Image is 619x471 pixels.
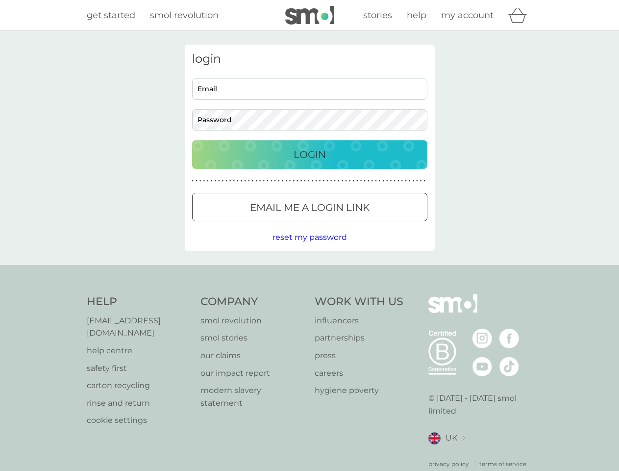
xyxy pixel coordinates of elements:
[263,179,265,183] p: ●
[271,179,272,183] p: ●
[237,179,239,183] p: ●
[308,179,310,183] p: ●
[352,179,354,183] p: ●
[315,349,403,362] a: press
[87,10,135,21] span: get started
[87,344,191,357] a: help centre
[211,179,213,183] p: ●
[192,193,427,221] button: Email me a login link
[289,179,291,183] p: ●
[379,179,381,183] p: ●
[87,397,191,410] a: rinse and return
[508,5,533,25] div: basket
[278,179,280,183] p: ●
[87,314,191,340] a: [EMAIL_ADDRESS][DOMAIN_NAME]
[397,179,399,183] p: ●
[428,459,469,469] a: privacy policy
[214,179,216,183] p: ●
[405,179,407,183] p: ●
[87,379,191,392] a: carton recycling
[499,329,519,348] img: visit the smol Facebook page
[233,179,235,183] p: ●
[315,179,317,183] p: ●
[200,314,305,327] a: smol revolution
[274,179,276,183] p: ●
[420,179,422,183] p: ●
[200,332,305,344] a: smol stories
[409,179,411,183] p: ●
[150,10,219,21] span: smol revolution
[241,179,243,183] p: ●
[338,179,340,183] p: ●
[382,179,384,183] p: ●
[441,8,494,23] a: my account
[87,414,191,427] a: cookie settings
[342,179,344,183] p: ●
[349,179,351,183] p: ●
[87,8,135,23] a: get started
[199,179,201,183] p: ●
[375,179,377,183] p: ●
[200,384,305,409] p: modern slavery statement
[282,179,284,183] p: ●
[300,179,302,183] p: ●
[428,392,533,417] p: © [DATE] - [DATE] smol limited
[196,179,198,183] p: ●
[334,179,336,183] p: ●
[304,179,306,183] p: ●
[407,8,426,23] a: help
[259,179,261,183] p: ●
[368,179,370,183] p: ●
[285,6,334,25] img: smol
[293,179,295,183] p: ●
[250,200,370,215] p: Email me a login link
[401,179,403,183] p: ●
[472,329,492,348] img: visit the smol Instagram page
[272,233,347,242] span: reset my password
[200,294,305,310] h4: Company
[285,179,287,183] p: ●
[315,384,403,397] a: hygiene poverty
[326,179,328,183] p: ●
[294,147,326,162] p: Login
[192,179,194,183] p: ●
[412,179,414,183] p: ●
[312,179,314,183] p: ●
[200,349,305,362] a: our claims
[390,179,392,183] p: ●
[229,179,231,183] p: ●
[386,179,388,183] p: ●
[479,459,526,469] a: terms of service
[203,179,205,183] p: ●
[222,179,224,183] p: ●
[423,179,425,183] p: ●
[315,294,403,310] h4: Work With Us
[356,179,358,183] p: ●
[363,8,392,23] a: stories
[364,179,366,183] p: ●
[446,432,457,445] span: UK
[315,314,403,327] p: influencers
[248,179,250,183] p: ●
[315,367,403,380] a: careers
[252,179,254,183] p: ●
[244,179,246,183] p: ●
[192,52,427,66] h3: login
[315,332,403,344] a: partnerships
[192,140,427,169] button: Login
[360,179,362,183] p: ●
[87,362,191,375] p: safety first
[87,294,191,310] h4: Help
